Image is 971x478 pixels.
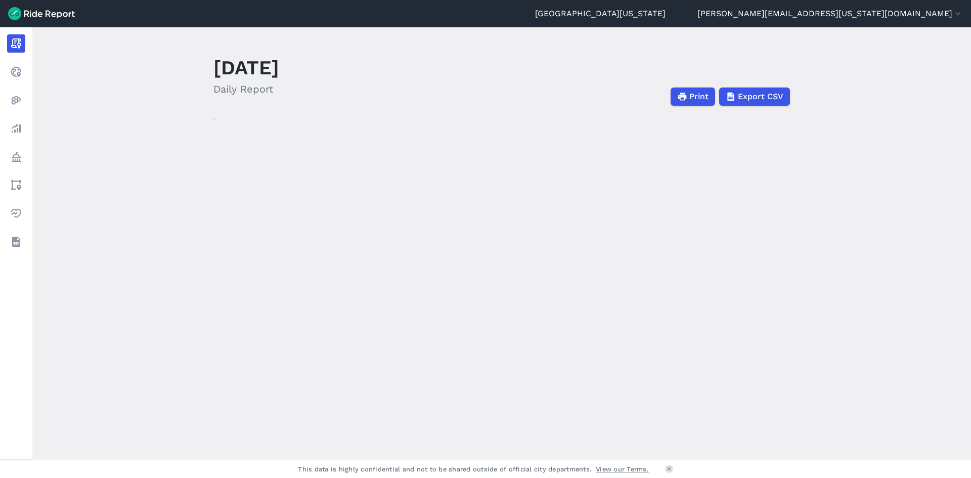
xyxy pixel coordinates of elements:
button: [PERSON_NAME][EMAIL_ADDRESS][US_STATE][DOMAIN_NAME] [697,8,963,20]
a: Analyze [7,119,25,138]
h1: [DATE] [213,54,279,81]
span: Print [689,91,709,103]
a: Report [7,34,25,53]
a: Realtime [7,63,25,81]
a: View our Terms. [596,464,649,474]
img: Ride Report [8,7,75,20]
h2: Daily Report [213,81,279,97]
a: Datasets [7,233,25,251]
span: Export CSV [738,91,783,103]
a: Health [7,204,25,223]
a: Heatmaps [7,91,25,109]
button: Print [671,88,715,106]
a: [GEOGRAPHIC_DATA][US_STATE] [535,8,666,20]
a: Policy [7,148,25,166]
button: Export CSV [719,88,790,106]
a: Areas [7,176,25,194]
